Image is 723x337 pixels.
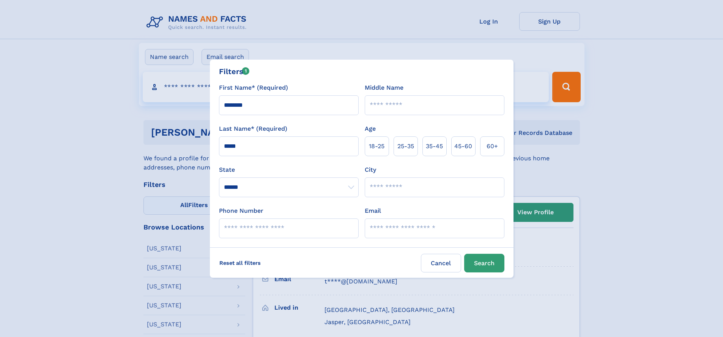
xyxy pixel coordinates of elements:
[365,124,376,133] label: Age
[397,142,414,151] span: 25‑35
[365,206,381,215] label: Email
[464,254,504,272] button: Search
[426,142,443,151] span: 35‑45
[421,254,461,272] label: Cancel
[487,142,498,151] span: 60+
[365,83,403,92] label: Middle Name
[219,124,287,133] label: Last Name* (Required)
[219,165,359,174] label: State
[219,206,263,215] label: Phone Number
[365,165,376,174] label: City
[214,254,266,272] label: Reset all filters
[454,142,472,151] span: 45‑60
[219,83,288,92] label: First Name* (Required)
[369,142,384,151] span: 18‑25
[219,66,250,77] div: Filters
